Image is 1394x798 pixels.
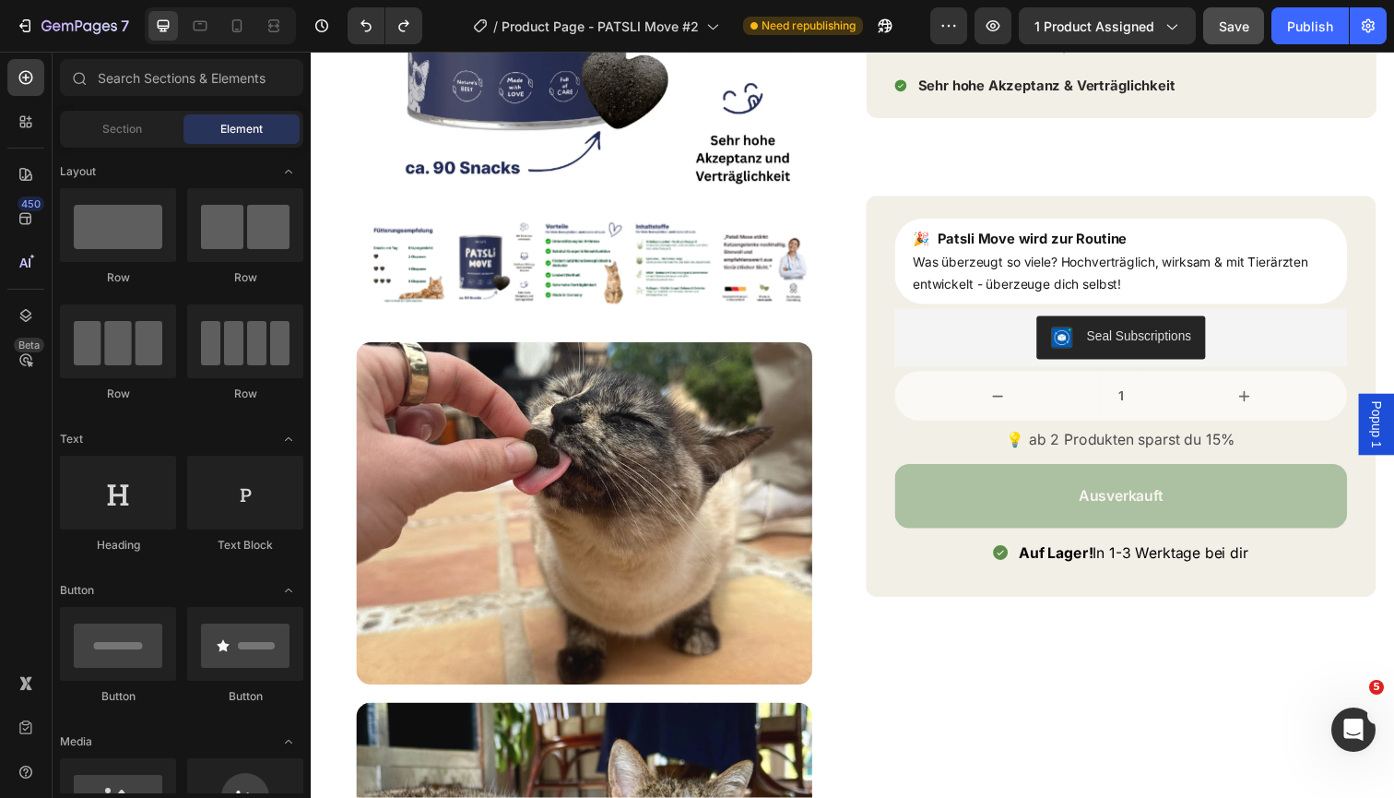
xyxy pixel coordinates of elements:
button: Ausverkauft [597,422,1058,487]
button: increment [848,328,1058,378]
input: Search Sections & Elements [60,59,303,96]
button: Publish [1271,7,1349,44]
span: Text [60,431,83,447]
span: Layout [60,163,96,180]
p: 7 [121,15,129,37]
input: quantity [807,328,848,378]
img: SealSubscriptions.png [756,282,778,304]
img: Patsli Move - PATSLI [419,173,507,260]
button: 1 product assigned [1019,7,1196,44]
div: Row [187,386,303,402]
button: Save [1203,7,1264,44]
p: 💡 ab 2 Produkten sparst du 15% [598,385,1057,411]
strong: 🎉 Patsli Move wird zur Routine [615,183,833,200]
span: Button [60,582,94,599]
span: Product Page - PATSLI Move #2 [502,17,699,36]
button: 7 [7,7,137,44]
span: / [493,17,498,36]
div: Heading [60,537,176,554]
span: Toggle open [274,576,303,605]
strong: Auf Lager! [724,503,799,521]
span: 1 product assigned [1034,17,1154,36]
div: Row [60,386,176,402]
div: Button [187,688,303,705]
div: 450 [18,197,44,211]
iframe: Intercom live chat [1331,708,1376,752]
iframe: Design area [311,52,1394,798]
img: Patsli Move - PATSLI [235,173,323,260]
div: Row [60,269,176,286]
img: Patsli Move - PATSLI [327,173,415,260]
div: Row [187,269,303,286]
span: Was überzeugt so viele? Hochverträglich, wirksam & mit Tierärzten entwickelt - überzeuge dich sel... [615,207,1019,245]
img: Patsli Move - PATSLI [51,173,138,260]
span: Toggle open [274,727,303,756]
div: Publish [1287,17,1333,36]
span: 5 [1369,680,1384,695]
span: Need republishing [762,18,856,34]
div: Seal Subscriptions [793,282,900,302]
button: Seal Subscriptions [741,271,915,316]
img: Patsli Move - PATSLI [143,173,230,260]
span: Media [60,733,92,750]
div: Beta [14,338,44,352]
span: Popup 1 [1079,357,1097,405]
div: Text Block [187,537,303,554]
div: Undo/Redo [348,7,422,44]
p: Sehr hohe Akzeptanz & Verträglichkeit [620,22,882,47]
span: Toggle open [274,157,303,186]
span: Toggle open [274,424,303,454]
span: Element [220,121,263,137]
div: Ausverkauft [785,445,871,464]
img: gempages_537874926086914858-d8729e82-4cea-4988-9d04-0296255c4eca.jpg [46,297,512,647]
span: Save [1219,18,1249,34]
span: Section [102,121,142,137]
button: decrement [597,328,807,378]
span: In 1-3 Werktage bei dir [724,503,958,521]
div: Button [60,688,176,705]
